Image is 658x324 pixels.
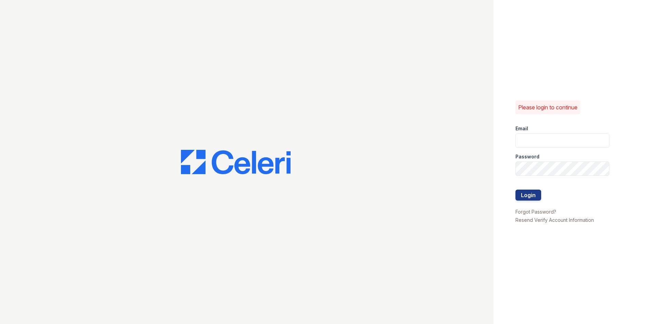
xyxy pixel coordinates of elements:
label: Password [515,153,539,160]
a: Forgot Password? [515,209,556,215]
p: Please login to continue [518,103,577,111]
label: Email [515,125,528,132]
a: Resend Verify Account Information [515,217,594,223]
button: Login [515,190,541,201]
img: CE_Logo_Blue-a8612792a0a2168367f1c8372b55b34899dd931a85d93a1a3d3e32e68fde9ad4.png [181,150,291,175]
